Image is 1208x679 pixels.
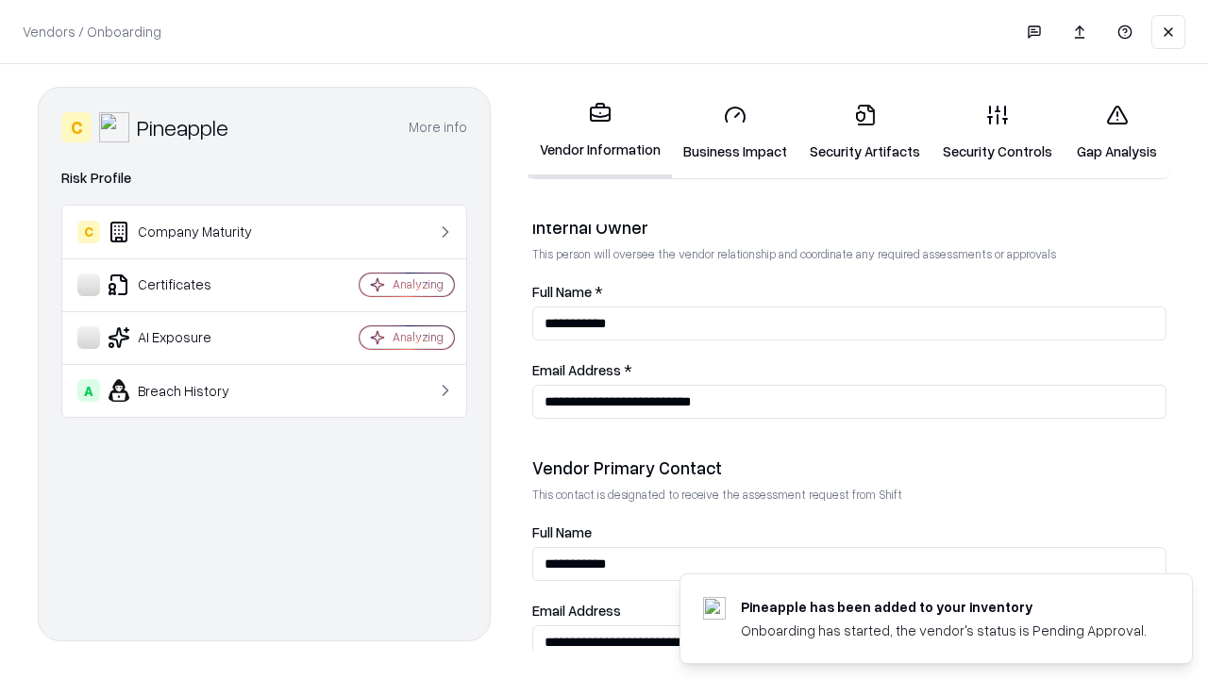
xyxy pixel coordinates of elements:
a: Security Controls [931,89,1064,176]
div: Analyzing [393,329,444,345]
a: Business Impact [672,89,798,176]
div: Pineapple [137,112,228,142]
div: C [77,221,100,243]
label: Email Address * [532,363,1166,377]
div: Certificates [77,273,303,296]
div: Risk Profile [61,167,467,190]
p: This contact is designated to receive the assessment request from Shift [532,487,1166,503]
a: Vendor Information [528,87,672,178]
div: A [77,379,100,402]
div: Breach History [77,379,303,402]
label: Email Address [532,604,1166,618]
a: Gap Analysis [1064,89,1170,176]
img: Pineapple [99,112,129,142]
label: Full Name * [532,285,1166,299]
div: Internal Owner [532,216,1166,239]
p: Vendors / Onboarding [23,22,161,41]
div: Analyzing [393,276,444,292]
p: This person will oversee the vendor relationship and coordinate any required assessments or appro... [532,246,1166,262]
div: Onboarding has started, the vendor's status is Pending Approval. [741,621,1147,640]
a: Security Artifacts [798,89,931,176]
div: AI Exposure [77,326,303,349]
img: pineappleenergy.com [703,597,726,620]
div: Vendor Primary Contact [532,456,1166,479]
button: More info [409,110,467,144]
div: Company Maturity [77,221,303,243]
div: C [61,112,92,142]
div: Pineapple has been added to your inventory [741,597,1147,617]
label: Full Name [532,525,1166,539]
